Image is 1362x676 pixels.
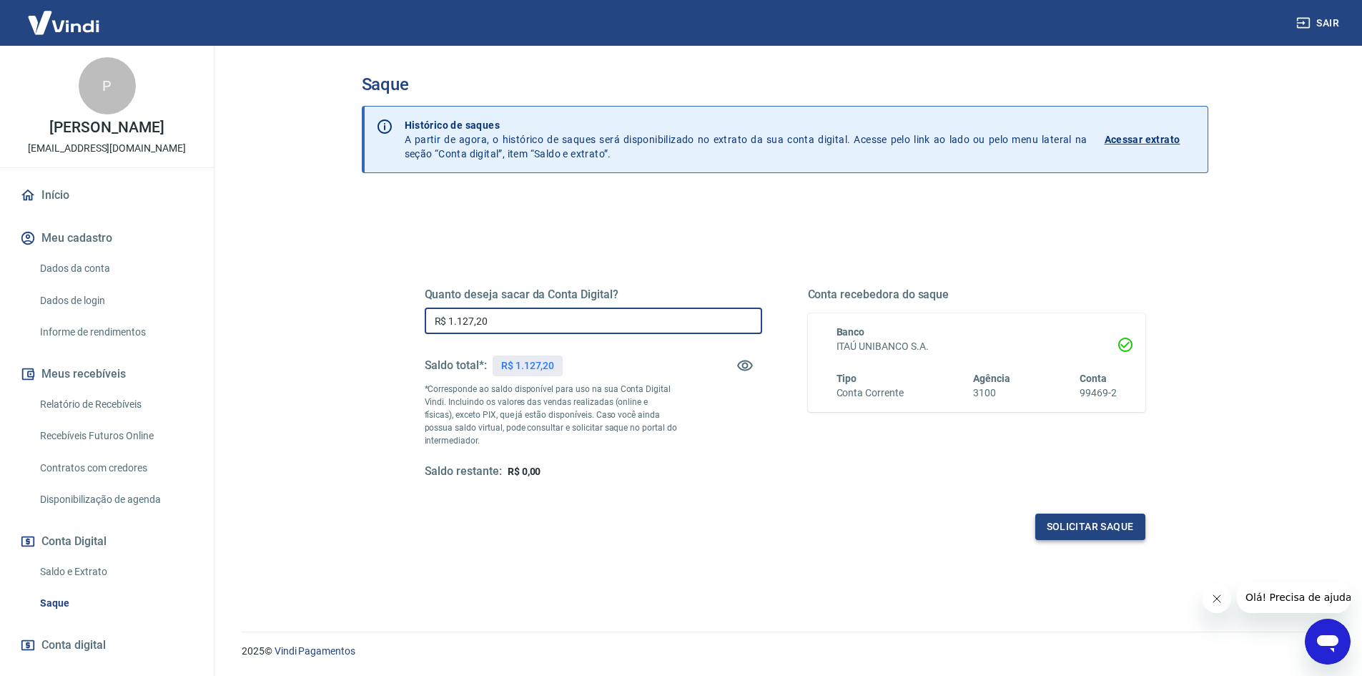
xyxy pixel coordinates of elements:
p: R$ 1.127,20 [501,358,554,373]
h6: Conta Corrente [837,386,904,401]
a: Disponibilização de agenda [34,485,197,514]
p: Histórico de saques [405,118,1087,132]
h5: Quanto deseja sacar da Conta Digital? [425,288,762,302]
a: Saque [34,589,197,618]
button: Conta Digital [17,526,197,557]
h3: Saque [362,74,1208,94]
button: Solicitar saque [1035,514,1145,540]
p: 2025 © [242,644,1328,659]
span: R$ 0,00 [508,466,541,477]
span: Conta [1080,373,1107,384]
span: Agência [973,373,1010,384]
span: Conta digital [41,635,106,655]
a: Recebíveis Futuros Online [34,421,197,451]
a: Dados da conta [34,254,197,283]
h5: Conta recebedora do saque [808,288,1145,302]
h5: Saldo total*: [425,358,487,373]
button: Meu cadastro [17,222,197,254]
h6: ITAÚ UNIBANCO S.A. [837,339,1117,354]
button: Meus recebíveis [17,358,197,390]
a: Início [17,180,197,211]
h5: Saldo restante: [425,464,502,479]
img: Vindi [17,1,110,44]
a: Relatório de Recebíveis [34,390,197,419]
h6: 99469-2 [1080,386,1117,401]
a: Dados de login [34,286,197,315]
a: Conta digital [17,630,197,661]
iframe: Botão para abrir a janela de mensagens [1305,619,1351,665]
p: *Corresponde ao saldo disponível para uso na sua Conta Digital Vindi. Incluindo os valores das ve... [425,383,678,447]
a: Vindi Pagamentos [275,645,355,657]
a: Saldo e Extrato [34,557,197,587]
a: Contratos com credores [34,454,197,483]
p: A partir de agora, o histórico de saques será disponibilizado no extrato da sua conta digital. Ac... [405,118,1087,161]
span: Tipo [837,373,857,384]
h6: 3100 [973,386,1010,401]
a: Informe de rendimentos [34,318,197,347]
p: [EMAIL_ADDRESS][DOMAIN_NAME] [28,141,186,156]
span: Banco [837,326,865,338]
div: P [79,57,136,114]
span: Olá! Precisa de ajuda? [9,10,120,21]
a: Acessar extrato [1105,118,1196,161]
iframe: Mensagem da empresa [1237,582,1351,613]
iframe: Fechar mensagem [1203,584,1231,613]
p: [PERSON_NAME] [49,120,164,135]
button: Sair [1293,10,1345,36]
p: Acessar extrato [1105,132,1180,147]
